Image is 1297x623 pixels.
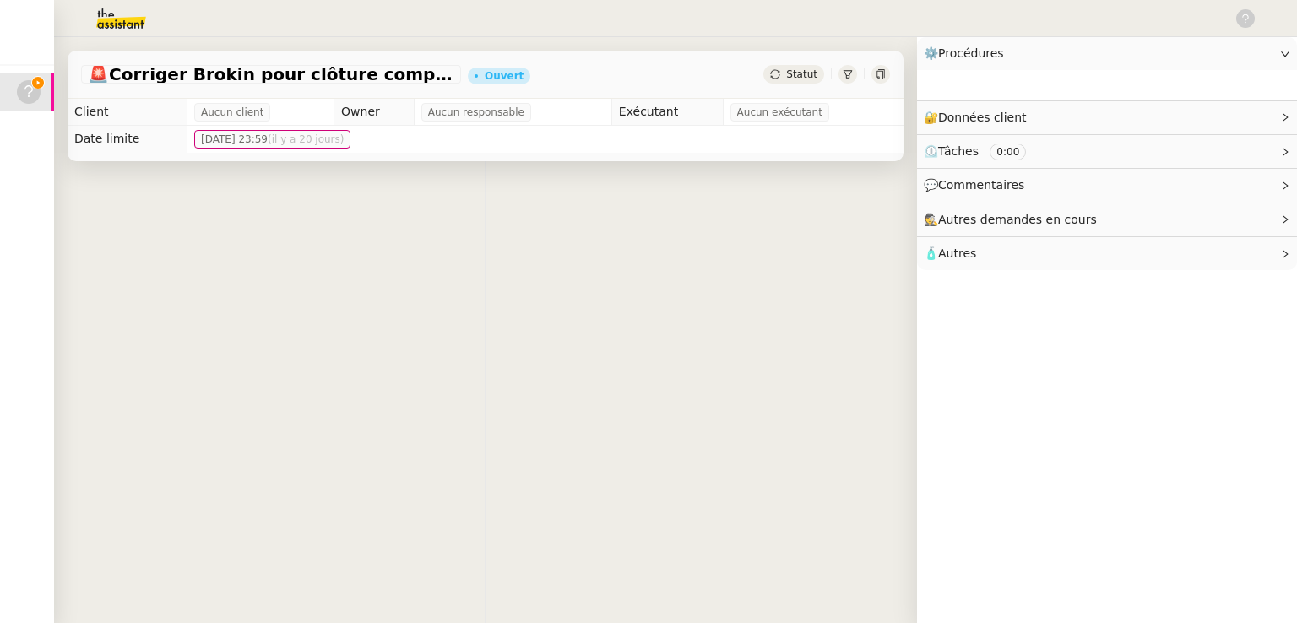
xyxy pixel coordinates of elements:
[68,126,187,153] td: Date limite
[924,44,1012,63] span: ⚙️
[201,131,344,148] span: [DATE] 23:59
[938,46,1004,60] span: Procédures
[938,178,1024,192] span: Commentaires
[485,71,524,81] div: Ouvert
[428,104,524,121] span: Aucun responsable
[917,101,1297,134] div: 🔐Données client
[917,135,1297,168] div: ⏲️Tâches 0:00
[68,99,187,126] td: Client
[88,64,109,84] span: 🚨
[924,213,1104,226] span: 🕵️
[268,133,344,145] span: (il y a 20 jours)
[938,111,1027,124] span: Données client
[917,237,1297,270] div: 🧴Autres
[924,246,976,260] span: 🧴
[201,104,263,121] span: Aucun client
[917,169,1297,202] div: 💬Commentaires
[88,66,454,83] span: Corriger Brokin pour clôture comptable
[990,144,1026,160] nz-tag: 0:00
[786,68,817,80] span: Statut
[938,213,1097,226] span: Autres demandes en cours
[938,246,976,260] span: Autres
[924,178,1032,192] span: 💬
[611,99,723,126] td: Exécutant
[924,108,1034,127] span: 🔐
[737,104,822,121] span: Aucun exécutant
[917,37,1297,70] div: ⚙️Procédures
[924,144,1040,158] span: ⏲️
[938,144,979,158] span: Tâches
[334,99,415,126] td: Owner
[917,203,1297,236] div: 🕵️Autres demandes en cours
